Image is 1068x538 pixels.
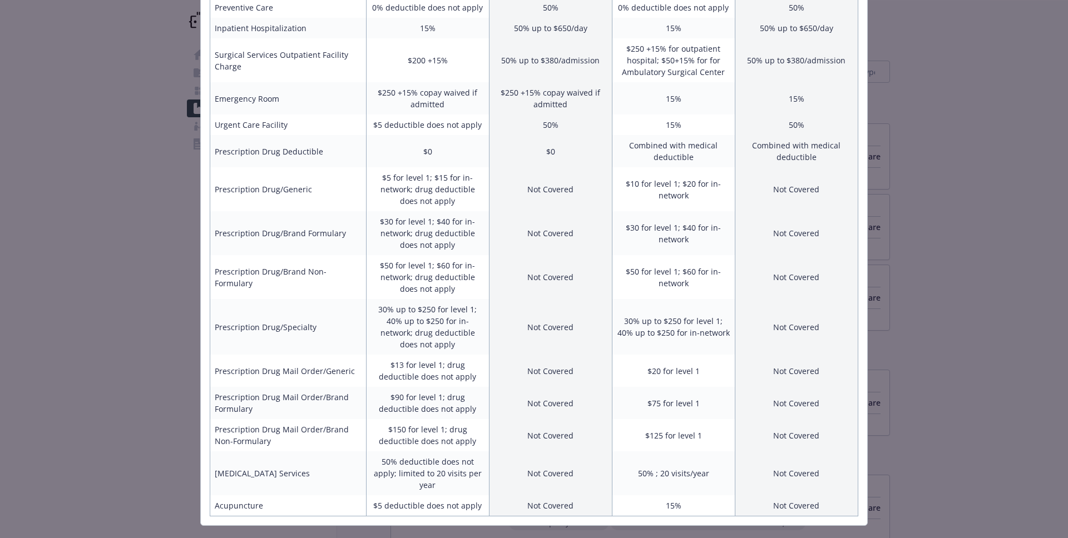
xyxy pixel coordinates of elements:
[489,355,612,387] td: Not Covered
[366,451,489,495] td: 50% deductible does not apply; limited to 20 visits per year
[210,387,367,419] td: Prescription Drug Mail Order/Brand Formulary
[489,38,612,82] td: 50% up to $380/admission
[735,355,858,387] td: Not Covered
[366,419,489,451] td: $150 for level 1; drug deductible does not apply
[612,355,735,387] td: $20 for level 1
[366,495,489,516] td: $5 deductible does not apply
[489,299,612,355] td: Not Covered
[366,114,489,135] td: $5 deductible does not apply
[735,114,858,135] td: 50%
[612,38,735,82] td: $250 +15% for outpatient hospital; $50+15% for for Ambulatory Surgical Center
[612,419,735,451] td: $125 for level 1
[489,18,612,38] td: 50% up to $650/day
[735,451,858,495] td: Not Covered
[735,167,858,211] td: Not Covered
[612,255,735,299] td: $50 for level 1; $60 for in-network
[210,419,367,451] td: Prescription Drug Mail Order/Brand Non-Formulary
[489,211,612,255] td: Not Covered
[489,387,612,419] td: Not Covered
[210,255,367,299] td: Prescription Drug/Brand Non-Formulary
[735,38,858,82] td: 50% up to $380/admission
[612,451,735,495] td: 50% ; 20 visits/year
[210,135,367,167] td: Prescription Drug Deductible
[489,419,612,451] td: Not Covered
[612,135,735,167] td: Combined with medical deductible
[735,255,858,299] td: Not Covered
[489,167,612,211] td: Not Covered
[612,211,735,255] td: $30 for level 1; $40 for in-network
[210,355,367,387] td: Prescription Drug Mail Order/Generic
[366,18,489,38] td: 15%
[210,18,367,38] td: Inpatient Hospitalization
[612,167,735,211] td: $10 for level 1; $20 for in-network
[210,299,367,355] td: Prescription Drug/Specialty
[612,82,735,114] td: 15%
[366,387,489,419] td: $90 for level 1; drug deductible does not apply
[366,255,489,299] td: $50 for level 1; $60 for in-network; drug deductible does not apply
[366,135,489,167] td: $0
[489,82,612,114] td: $250 +15% copay waived if admitted
[612,387,735,419] td: $75 for level 1
[210,495,367,516] td: Acupuncture
[366,82,489,114] td: $250 +15% copay waived if admitted
[735,299,858,355] td: Not Covered
[489,255,612,299] td: Not Covered
[366,167,489,211] td: $5 for level 1; $15 for in-network; drug deductible does not apply
[612,18,735,38] td: 15%
[735,387,858,419] td: Not Covered
[735,419,858,451] td: Not Covered
[612,495,735,516] td: 15%
[366,211,489,255] td: $30 for level 1; $40 for in-network; drug deductible does not apply
[735,82,858,114] td: 15%
[210,38,367,82] td: Surgical Services Outpatient Facility Charge
[735,18,858,38] td: 50% up to $650/day
[210,451,367,495] td: [MEDICAL_DATA] Services
[489,495,612,516] td: Not Covered
[735,211,858,255] td: Not Covered
[735,135,858,167] td: Combined with medical deductible
[489,135,612,167] td: $0
[612,114,735,135] td: 15%
[489,114,612,135] td: 50%
[210,211,367,255] td: Prescription Drug/Brand Formulary
[366,38,489,82] td: $200 +15%
[210,167,367,211] td: Prescription Drug/Generic
[210,114,367,135] td: Urgent Care Facility
[366,355,489,387] td: $13 for level 1; drug deductible does not apply
[366,299,489,355] td: 30% up to $250 for level 1; 40% up to $250 for in-network; drug deductible does not apply
[735,495,858,516] td: Not Covered
[612,299,735,355] td: 30% up to $250 for level 1; 40% up to $250 for in-network
[210,82,367,114] td: Emergency Room
[489,451,612,495] td: Not Covered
